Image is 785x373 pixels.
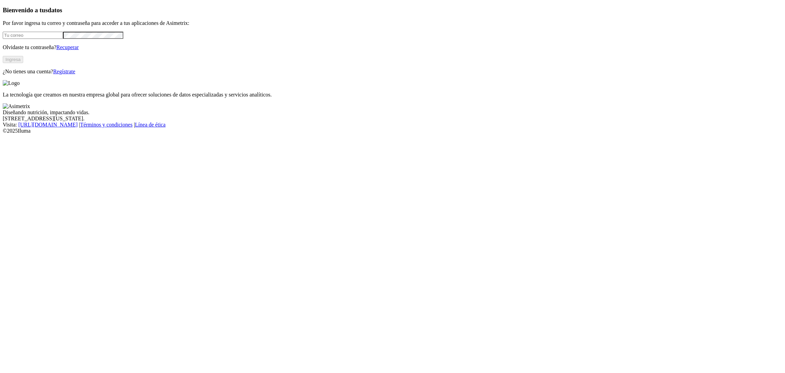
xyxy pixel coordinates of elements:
[3,56,23,63] button: Ingresa
[3,122,782,128] div: Visita : | |
[18,122,78,128] a: [URL][DOMAIN_NAME]
[56,44,79,50] a: Recuperar
[48,6,62,14] span: datos
[3,92,782,98] p: La tecnología que creamos en nuestra empresa global para ofrecer soluciones de datos especializad...
[3,32,63,39] input: Tu correo
[3,80,20,86] img: Logo
[3,109,782,116] div: Diseñando nutrición, impactando vidas.
[3,20,782,26] p: Por favor ingresa tu correo y contraseña para acceder a tus aplicaciones de Asimetrix:
[3,103,30,109] img: Asimetrix
[80,122,133,128] a: Términos y condiciones
[3,6,782,14] h3: Bienvenido a tus
[135,122,166,128] a: Línea de ética
[3,44,782,50] p: Olvidaste tu contraseña?
[3,69,782,75] p: ¿No tienes una cuenta?
[3,116,782,122] div: [STREET_ADDRESS][US_STATE].
[53,69,75,74] a: Regístrate
[3,128,782,134] div: © 2025 Iluma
